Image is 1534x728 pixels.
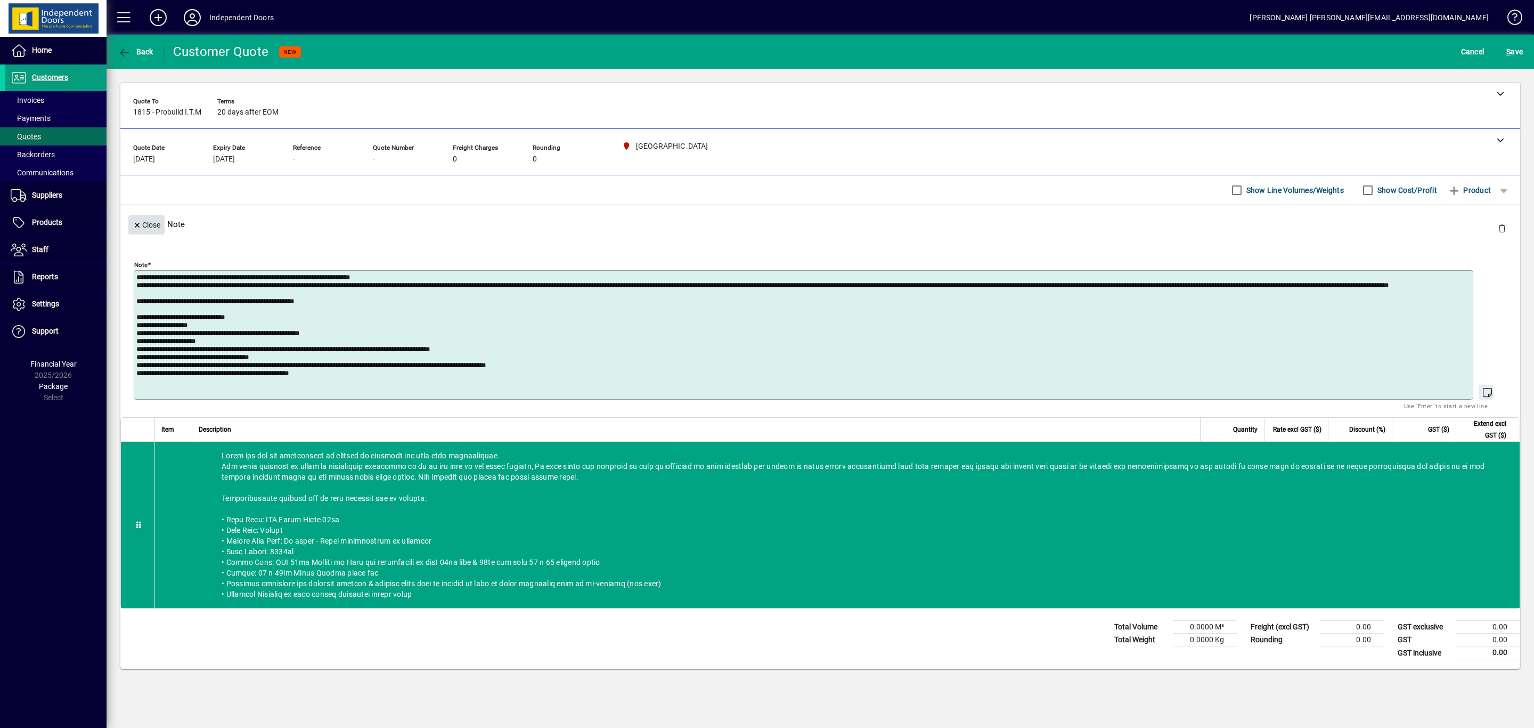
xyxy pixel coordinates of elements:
[533,155,537,164] span: 0
[11,114,51,123] span: Payments
[283,48,297,55] span: NEW
[1245,621,1320,634] td: Freight (excl GST)
[1456,621,1520,634] td: 0.00
[1458,42,1487,61] button: Cancel
[1250,9,1489,26] div: [PERSON_NAME] [PERSON_NAME][EMAIL_ADDRESS][DOMAIN_NAME]
[128,215,165,234] button: Close
[1375,185,1437,196] label: Show Cost/Profit
[1392,621,1456,634] td: GST exclusive
[173,43,269,60] div: Customer Quote
[5,145,107,164] a: Backorders
[5,109,107,127] a: Payments
[1173,621,1237,634] td: 0.0000 M³
[5,237,107,263] a: Staff
[1109,634,1173,646] td: Total Weight
[32,245,48,254] span: Staff
[1320,621,1384,634] td: 0.00
[5,209,107,236] a: Products
[118,47,153,56] span: Back
[1349,424,1385,435] span: Discount (%)
[5,127,107,145] a: Quotes
[1442,181,1496,200] button: Product
[32,300,59,308] span: Settings
[1320,634,1384,646] td: 0.00
[11,168,74,177] span: Communications
[1392,634,1456,646] td: GST
[175,8,209,27] button: Profile
[133,108,201,117] span: 1815 - Probuild I.T.M
[32,218,62,227] span: Products
[1506,47,1511,56] span: S
[107,42,165,61] app-page-header-button: Back
[161,424,174,435] span: Item
[1233,424,1258,435] span: Quantity
[213,155,235,164] span: [DATE]
[141,8,175,27] button: Add
[126,220,167,229] app-page-header-button: Close
[373,155,375,164] span: -
[217,108,279,117] span: 20 days after EOM
[5,318,107,345] a: Support
[115,42,156,61] button: Back
[5,37,107,64] a: Home
[1392,646,1456,660] td: GST inclusive
[39,382,68,391] span: Package
[32,272,58,281] span: Reports
[32,327,59,335] span: Support
[32,191,62,199] span: Suppliers
[32,46,52,54] span: Home
[5,291,107,318] a: Settings
[1428,424,1449,435] span: GST ($)
[1245,634,1320,646] td: Rounding
[155,442,1520,608] div: Lorem ips dol sit ametconsect ad elitsed do eiusmodt inc utla etdo magnaaliquae. Adm venia quisno...
[1244,185,1344,196] label: Show Line Volumes/Weights
[30,360,77,368] span: Financial Year
[1499,2,1521,37] a: Knowledge Base
[1448,182,1491,199] span: Product
[1504,42,1525,61] button: Save
[1489,215,1515,241] button: Delete
[11,96,44,104] span: Invoices
[1273,424,1321,435] span: Rate excl GST ($)
[133,155,155,164] span: [DATE]
[1463,418,1506,441] span: Extend excl GST ($)
[32,73,68,82] span: Customers
[1456,646,1520,660] td: 0.00
[5,164,107,182] a: Communications
[5,91,107,109] a: Invoices
[1456,634,1520,646] td: 0.00
[1461,43,1484,60] span: Cancel
[1173,634,1237,646] td: 0.0000 Kg
[134,261,148,269] mat-label: Note
[453,155,457,164] span: 0
[199,424,231,435] span: Description
[1489,223,1515,233] app-page-header-button: Delete
[120,205,1520,244] div: Note
[11,132,41,141] span: Quotes
[209,9,274,26] div: Independent Doors
[5,264,107,290] a: Reports
[11,150,55,159] span: Backorders
[1404,400,1488,412] mat-hint: Use 'Enter' to start a new line
[1506,43,1523,60] span: ave
[1109,621,1173,634] td: Total Volume
[5,182,107,209] a: Suppliers
[293,155,295,164] span: -
[133,216,160,234] span: Close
